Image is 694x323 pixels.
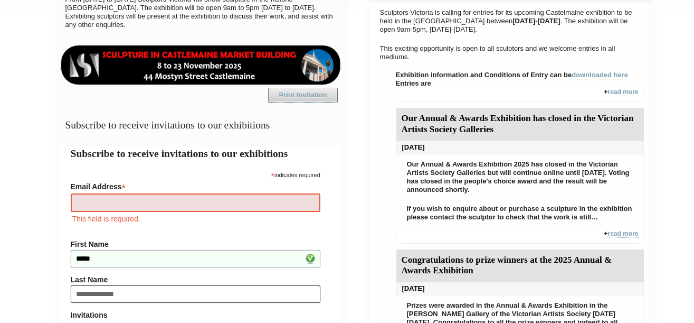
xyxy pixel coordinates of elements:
[402,202,639,224] p: If you wish to enquire about or purchase a sculpture in the exhibition please contact the sculpto...
[572,71,628,79] a: downloaded here
[396,282,644,296] div: [DATE]
[396,229,644,244] div: +
[71,275,320,284] label: Last Name
[71,213,320,225] div: This field is required.
[396,71,629,79] strong: Exhibition information and Conditions of Entry can be
[71,179,320,192] label: Email Address
[60,45,341,85] img: castlemaine-ldrbd25v2.png
[268,88,338,103] a: Print Invitation
[71,240,320,248] label: First Name
[512,17,560,25] strong: [DATE]-[DATE]
[396,108,644,141] div: Our Annual & Awards Exhibition has closed in the Victorian Artists Society Galleries
[71,146,331,161] h2: Subscribe to receive invitations to our exhibitions
[396,250,644,282] div: Congratulations to prize winners at the 2025 Annual & Awards Exhibition
[396,141,644,154] div: [DATE]
[71,169,320,179] div: indicates required
[607,88,638,96] a: read more
[607,230,638,238] a: read more
[375,42,644,64] p: This exciting opportunity is open to all sculptors and we welcome entries in all mediums.
[375,6,644,36] p: Sculptors Victoria is calling for entries for its upcoming Castelmaine exhibition to be held in t...
[71,311,320,319] strong: Invitations
[396,88,644,102] div: +
[402,158,639,197] p: Our Annual & Awards Exhibition 2025 has closed in the Victorian Artists Society Galleries but wil...
[60,115,341,135] h3: Subscribe to receive invitations to our exhibitions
